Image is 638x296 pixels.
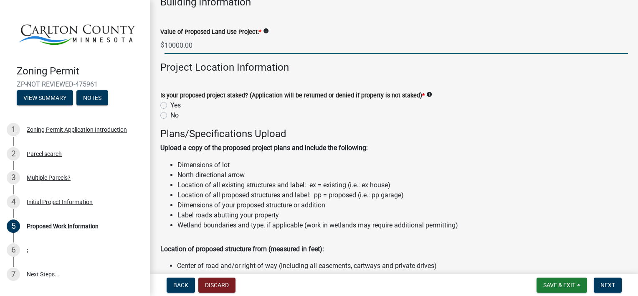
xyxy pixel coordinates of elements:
button: View Summary [17,90,73,105]
li: Dimensions of lot [177,160,458,170]
li: Center of road and/or right-of-way (including all easements, cartways and private drives) [177,261,628,271]
div: Parcel search [27,151,62,157]
div: 5 [7,219,20,233]
wm-modal-confirm: Notes [76,95,108,102]
img: Carlton County, Minnesota [17,9,137,56]
div: 1 [7,123,20,136]
button: Save & Exit [537,278,587,293]
div: 4 [7,195,20,209]
div: Zoning Permit Application Introduction [27,127,127,133]
button: Discard [198,278,235,293]
span: Next [600,282,615,288]
i: info [263,28,269,34]
div: Initial Project Information [27,199,93,205]
button: Notes [76,90,108,105]
li: Wetland boundaries and type, if applicable (work in wetlands may require additional permitting) [177,220,458,230]
div: : [27,247,28,253]
div: 7 [7,268,20,281]
span: Save & Exit [543,282,575,288]
div: Multiple Parcels? [27,175,71,181]
h4: Zoning Permit [17,65,144,77]
i: info [426,92,432,97]
li: Location of all existing structures and label: ex = existing (i.e.: ex house) [177,180,458,190]
button: Next [594,278,622,293]
li: Location of all proposed structures and label: pp = proposed (i.e.: pp garage) [177,190,458,200]
wm-modal-confirm: Summary [17,95,73,102]
strong: Upload a copy of the proposed project plans and include the following: [160,144,368,152]
span: $ [160,37,165,54]
span: Back [173,282,188,288]
li: North directional arrow [177,170,458,180]
strong: Location of proposed structure from (measured in feet): [160,245,324,253]
li: Label roads abutting your property [177,210,458,220]
div: 6 [7,243,20,257]
div: 3 [7,171,20,184]
button: Back [167,278,195,293]
h4: Project Location Information [160,61,628,74]
span: ZP-NOT REVIEWED-475961 [17,80,134,88]
div: 2 [7,147,20,161]
label: Is your proposed project staked? (Application will be returned or denied if property is not staked) [160,93,425,99]
label: Value of Proposed Land Use Project: [160,29,261,35]
label: No [170,110,179,120]
h4: Plans/Specifications Upload [160,128,628,140]
li: Dimensions of your proposed structure or addition [177,200,458,210]
div: Proposed Work Information [27,223,99,229]
label: Yes [170,100,181,110]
